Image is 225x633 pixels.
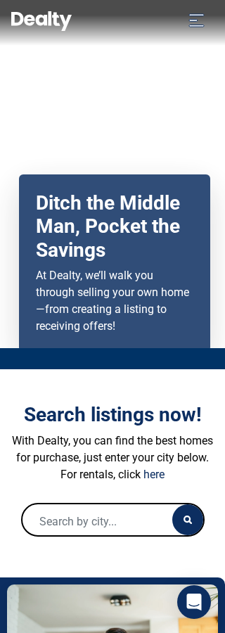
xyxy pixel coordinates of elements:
p: With Dealty, you can find the best homes for purchase, just enter your city below. [11,433,214,466]
iframe: BigID CMP Widget [7,594,46,633]
h2: Ditch the Middle Man, Pocket the Savings [36,191,193,262]
p: At Dealty, we’ll walk you through selling your own home—from creating a listing to receiving offers! [36,267,193,335]
input: Search by city... [22,504,167,538]
div: Open Intercom Messenger [177,585,211,619]
img: Dealty - Buy, Sell & Rent Homes [11,11,72,31]
button: Toggle navigation [179,8,214,31]
a: here [143,468,165,481]
h3: Search listings now! [11,403,214,427]
p: For rentals, click [11,466,214,483]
